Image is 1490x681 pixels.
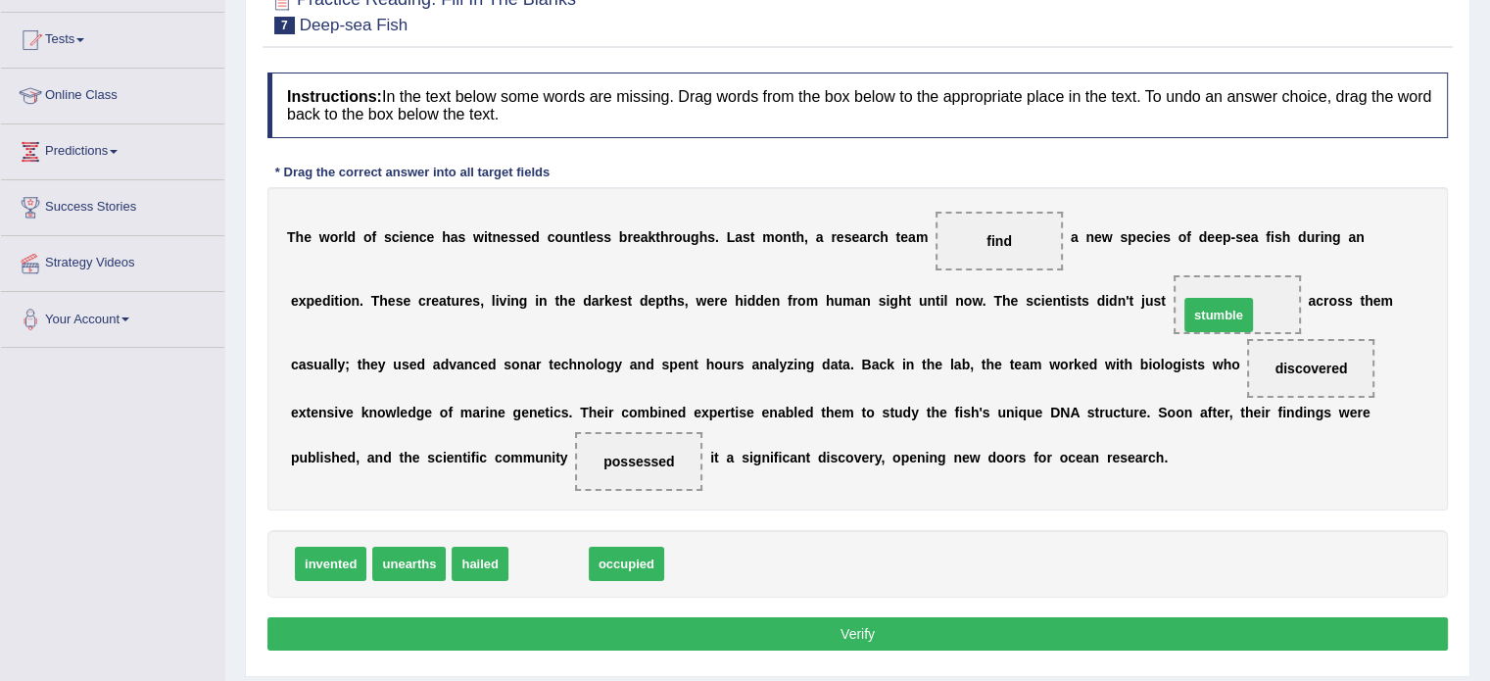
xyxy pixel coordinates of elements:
b: e [678,357,686,372]
b: f [1266,229,1271,245]
b: l [775,357,779,372]
b: u [451,293,459,309]
span: stumble [1184,298,1253,332]
b: c [872,229,880,245]
b: n [492,229,501,245]
h4: In the text below some words are missing. Drag words from the box below to the appropriate place ... [267,73,1448,138]
b: r [338,229,343,245]
b: r [426,293,431,309]
b: e [1094,229,1102,245]
b: e [568,293,576,309]
b: o [554,229,563,245]
b: o [714,357,723,372]
b: e [764,293,772,309]
b: . [360,293,363,309]
b: T [287,229,296,245]
b: i [496,293,500,309]
b: o [964,293,973,309]
b: d [755,293,764,309]
b: e [589,229,597,245]
b: t [358,357,362,372]
b: d [1199,229,1208,245]
b: s [1337,293,1345,309]
b: t [627,293,632,309]
b: . [983,293,986,309]
b: c [548,229,555,245]
b: r [1315,229,1320,245]
b: b [619,229,628,245]
b: e [388,293,396,309]
b: u [393,357,402,372]
b: a [816,229,824,245]
b: t [1077,293,1081,309]
b: d [583,293,592,309]
b: r [731,357,736,372]
b: s [384,229,392,245]
b: l [943,293,947,309]
b: s [1069,293,1077,309]
b: e [612,293,620,309]
b: m [1380,293,1392,309]
b: g [519,293,528,309]
b: T [371,293,380,309]
b: c [392,229,400,245]
b: c [419,229,427,245]
b: r [459,293,464,309]
b: i [1041,293,1045,309]
b: L [727,229,736,245]
span: 7 [274,17,295,34]
b: r [536,357,541,372]
b: s [1235,229,1243,245]
b: n [351,293,360,309]
b: a [592,293,600,309]
b: u [834,293,842,309]
b: s [402,357,409,372]
b: i [1271,229,1274,245]
b: t [334,293,339,309]
b: t [1061,293,1066,309]
b: y [378,357,386,372]
b: c [1316,293,1323,309]
b: o [598,357,606,372]
b: r [714,293,719,309]
b: s [844,229,852,245]
b: a [1348,229,1356,245]
b: . [715,229,719,245]
b: t [1129,293,1133,309]
b: n [1323,229,1332,245]
b: d [322,293,331,309]
b: d [488,357,497,372]
b: h [379,293,388,309]
b: j [1141,293,1145,309]
b: a [859,229,867,245]
b: s [620,293,628,309]
b: e [464,293,472,309]
b: s [396,293,404,309]
b: a [439,293,447,309]
b: a [1071,229,1079,245]
b: a [751,357,759,372]
b: e [403,293,410,309]
b: h [1002,293,1011,309]
b: i [744,293,747,309]
b: e [648,293,655,309]
b: u [723,357,732,372]
b: f [788,293,793,309]
b: k [648,229,655,245]
b: T [993,293,1002,309]
b: o [343,293,352,309]
b: d [1096,293,1105,309]
b: a [451,229,458,245]
b: x [299,293,307,309]
b: o [797,293,806,309]
b: d [441,357,450,372]
b: p [669,357,678,372]
b: t [896,229,901,245]
b: e [900,229,908,245]
b: e [427,229,435,245]
b: e [1207,229,1215,245]
b: n [520,357,529,372]
b: e [1136,229,1144,245]
b: s [596,229,603,245]
b: e [501,229,508,245]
